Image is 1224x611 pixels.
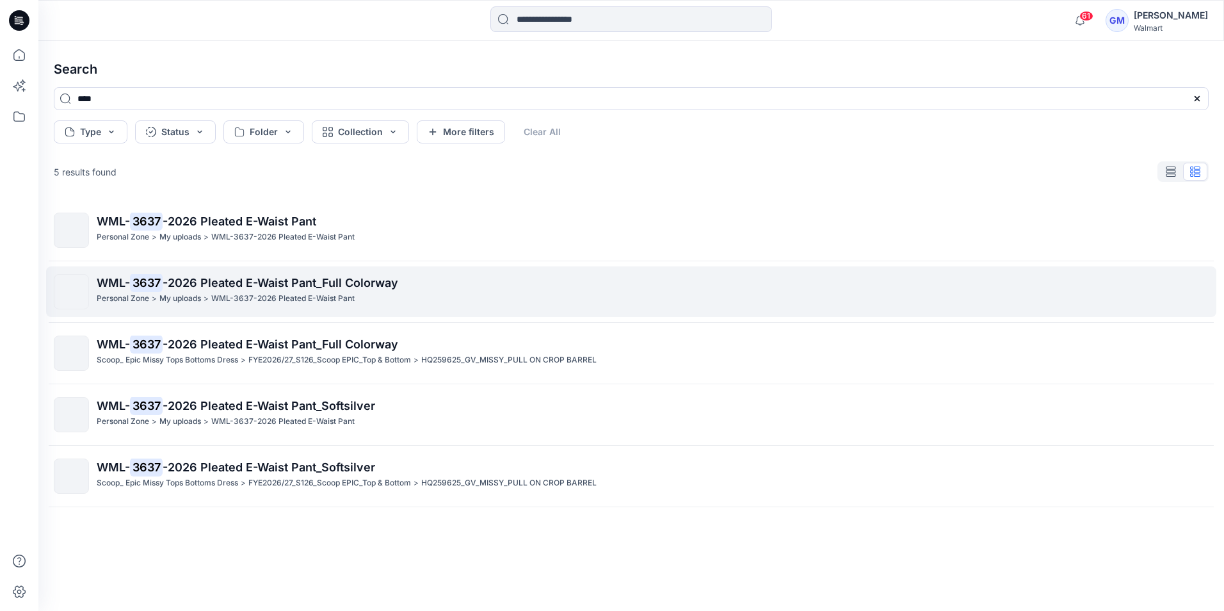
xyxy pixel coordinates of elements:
p: > [152,231,157,244]
span: WML- [97,338,130,351]
span: -2026 Pleated E-Waist Pant_Softsilver [163,460,375,474]
button: Folder [223,120,304,143]
p: > [204,415,209,428]
p: WML-3637-2026 Pleated E-Waist Pant [211,415,355,428]
p: Personal Zone [97,415,149,428]
span: WML- [97,399,130,412]
p: 5 results found [54,165,117,179]
div: [PERSON_NAME] [1134,8,1208,23]
p: FYE2026/27_S126_Scoop EPIC_Top & Bottom [248,477,411,490]
p: > [241,477,246,490]
a: WML-3637-2026 Pleated E-Waist Pant_Full ColorwayScoop_ Epic Missy Tops Bottoms Dress>FYE2026/27_S... [46,328,1216,379]
mark: 3637 [130,335,163,353]
span: -2026 Pleated E-Waist Pant_Softsilver [163,399,375,412]
p: > [241,354,246,367]
div: Walmart [1134,23,1208,33]
p: > [204,231,209,244]
p: My uploads [159,415,201,428]
div: GM [1106,9,1129,32]
span: WML- [97,276,130,289]
p: HQ259625_GV_MISSY_PULL ON CROP BARREL [421,354,597,367]
mark: 3637 [130,273,163,291]
p: FYE2026/27_S126_Scoop EPIC_Top & Bottom [248,354,411,367]
p: My uploads [159,231,201,244]
button: More filters [417,120,505,143]
p: > [204,292,209,305]
span: -2026 Pleated E-Waist Pant_Full Colorway [163,338,398,351]
a: WML-3637-2026 Pleated E-Waist PantPersonal Zone>My uploads>WML-3637-2026 Pleated E-Waist Pant [46,205,1216,256]
p: My uploads [159,292,201,305]
p: > [152,292,157,305]
p: Personal Zone [97,292,149,305]
p: > [414,354,419,367]
a: WML-3637-2026 Pleated E-Waist Pant_Full ColorwayPersonal Zone>My uploads>WML-3637-2026 Pleated E-... [46,266,1216,317]
span: WML- [97,215,130,228]
a: WML-3637-2026 Pleated E-Waist Pant_SoftsilverPersonal Zone>My uploads>WML-3637-2026 Pleated E-Wai... [46,389,1216,440]
p: Personal Zone [97,231,149,244]
span: 61 [1079,11,1093,21]
mark: 3637 [130,396,163,414]
button: Collection [312,120,409,143]
span: WML- [97,460,130,474]
button: Type [54,120,127,143]
p: > [152,415,157,428]
h4: Search [44,51,1219,87]
p: WML-3637-2026 Pleated E-Waist Pant [211,292,355,305]
button: Status [135,120,216,143]
p: HQ259625_GV_MISSY_PULL ON CROP BARREL [421,477,597,490]
a: WML-3637-2026 Pleated E-Waist Pant_SoftsilverScoop_ Epic Missy Tops Bottoms Dress>FYE2026/27_S126... [46,451,1216,501]
span: -2026 Pleated E-Waist Pant_Full Colorway [163,276,398,289]
mark: 3637 [130,458,163,476]
p: Scoop_ Epic Missy Tops Bottoms Dress [97,477,238,490]
mark: 3637 [130,212,163,230]
p: > [414,477,419,490]
p: WML-3637-2026 Pleated E-Waist Pant [211,231,355,244]
p: Scoop_ Epic Missy Tops Bottoms Dress [97,354,238,367]
span: -2026 Pleated E-Waist Pant [163,215,316,228]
